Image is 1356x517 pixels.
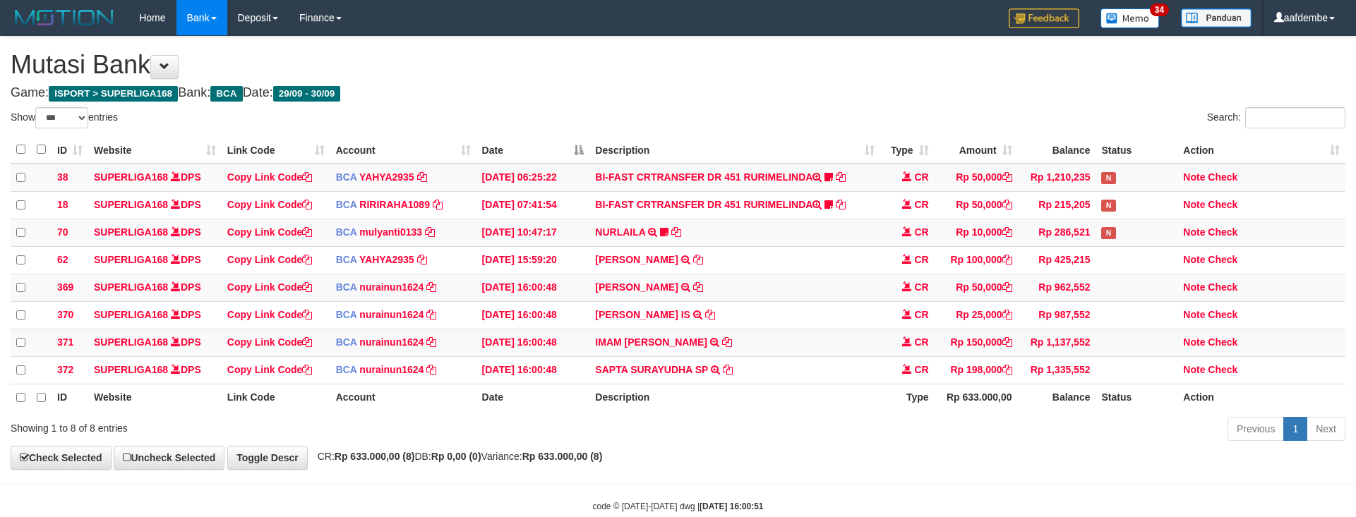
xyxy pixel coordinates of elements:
[836,199,846,210] a: Copy BI-FAST CRTRANSFER DR 451 RURIMELINDA to clipboard
[1183,281,1205,293] a: Note
[476,219,590,246] td: [DATE] 10:47:17
[1018,274,1096,301] td: Rp 962,552
[1018,191,1096,219] td: Rp 215,205
[1002,281,1012,293] a: Copy Rp 50,000 to clipboard
[227,446,308,470] a: Toggle Descr
[589,136,880,164] th: Description: activate to sort column ascending
[94,226,168,238] a: SUPERLIGA168
[227,254,313,265] a: Copy Link Code
[1101,172,1115,184] span: Has Note
[1228,417,1284,441] a: Previous
[114,446,224,470] a: Uncheck Selected
[57,336,73,348] span: 371
[1208,199,1237,210] a: Check
[935,274,1018,301] td: Rp 50,000
[227,199,313,210] a: Copy Link Code
[88,274,222,301] td: DPS
[433,199,443,210] a: Copy RIRIRAHA1089 to clipboard
[1018,219,1096,246] td: Rp 286,521
[1208,281,1237,293] a: Check
[1183,336,1205,348] a: Note
[426,364,436,375] a: Copy nurainun1624 to clipboard
[52,136,88,164] th: ID: activate to sort column ascending
[11,107,118,128] label: Show entries
[476,136,590,164] th: Date: activate to sort column descending
[1208,364,1237,375] a: Check
[1183,309,1205,320] a: Note
[359,226,422,238] a: mulyanti0133
[336,254,357,265] span: BCA
[222,136,330,164] th: Link Code: activate to sort column ascending
[94,171,168,183] a: SUPERLIGA168
[700,501,763,511] strong: [DATE] 16:00:51
[1002,336,1012,348] a: Copy Rp 150,000 to clipboard
[595,364,708,375] a: SAPTA SURAYUDHA SP
[359,199,430,210] a: RIRIRAHA1089
[693,281,703,293] a: Copy SURYANA SUGANDA to clipboard
[589,164,880,192] td: BI-FAST CRTRANSFER DR 451 RURIMELINDA
[88,329,222,356] td: DPS
[522,451,603,462] strong: Rp 633.000,00 (8)
[330,384,476,411] th: Account
[476,301,590,329] td: [DATE] 16:00:48
[94,364,168,375] a: SUPERLIGA168
[336,364,357,375] span: BCA
[1018,301,1096,329] td: Rp 987,552
[210,86,242,102] span: BCA
[880,384,935,411] th: Type
[311,451,603,462] span: CR: DB: Variance:
[88,301,222,329] td: DPS
[359,336,424,348] a: nurainun1624
[476,274,590,301] td: [DATE] 16:00:48
[417,171,427,183] a: Copy YAHYA2935 to clipboard
[359,254,414,265] a: YAHYA2935
[426,309,436,320] a: Copy nurainun1624 to clipboard
[336,171,357,183] span: BCA
[476,191,590,219] td: [DATE] 07:41:54
[359,281,424,293] a: nurainun1624
[1183,226,1205,238] a: Note
[336,281,357,293] span: BCA
[476,329,590,356] td: [DATE] 16:00:48
[227,171,313,183] a: Copy Link Code
[426,281,436,293] a: Copy nurainun1624 to clipboard
[1002,199,1012,210] a: Copy Rp 50,000 to clipboard
[227,364,313,375] a: Copy Link Code
[723,364,733,375] a: Copy SAPTA SURAYUDHA SP to clipboard
[1207,107,1345,128] label: Search:
[935,246,1018,274] td: Rp 100,000
[589,384,880,411] th: Description
[11,7,118,28] img: MOTION_logo.png
[88,191,222,219] td: DPS
[1002,171,1012,183] a: Copy Rp 50,000 to clipboard
[1307,417,1345,441] a: Next
[1096,136,1177,164] th: Status
[589,191,880,219] td: BI-FAST CRTRANSFER DR 451 RURIMELINDA
[935,136,1018,164] th: Amount: activate to sort column ascending
[1181,8,1252,28] img: panduan.png
[336,336,357,348] span: BCA
[49,86,178,102] span: ISPORT > SUPERLIGA168
[1183,254,1205,265] a: Note
[1208,254,1237,265] a: Check
[1150,4,1169,16] span: 34
[1096,384,1177,411] th: Status
[1208,226,1237,238] a: Check
[88,384,222,411] th: Website
[1177,384,1345,411] th: Action
[52,384,88,411] th: ID
[57,226,68,238] span: 70
[914,364,928,375] span: CR
[476,246,590,274] td: [DATE] 15:59:20
[914,336,928,348] span: CR
[1183,171,1205,183] a: Note
[426,336,436,348] a: Copy nurainun1624 to clipboard
[935,329,1018,356] td: Rp 150,000
[935,164,1018,192] td: Rp 50,000
[57,281,73,293] span: 369
[595,336,707,348] a: IMAM [PERSON_NAME]
[35,107,88,128] select: Showentries
[57,254,68,265] span: 62
[880,136,935,164] th: Type: activate to sort column ascending
[914,309,928,320] span: CR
